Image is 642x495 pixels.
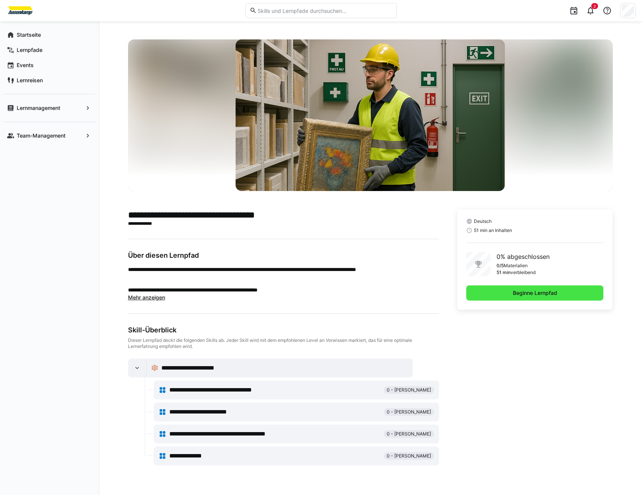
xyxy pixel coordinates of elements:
[387,387,431,393] span: 0 - [PERSON_NAME]
[387,453,431,459] span: 0 - [PERSON_NAME]
[466,285,604,301] button: Beginne Lernpfad
[257,7,392,14] input: Skills und Lernpfade durchsuchen…
[594,4,596,8] span: 2
[511,269,536,276] p: verbleibend
[128,251,439,260] h3: Über diesen Lernpfad
[497,252,550,261] p: 0% abgeschlossen
[474,218,492,224] span: Deutsch
[497,269,511,276] p: 51 min
[504,263,528,269] p: Materialien
[474,227,512,233] span: 51 min an Inhalten
[497,263,504,269] p: 0/5
[128,337,439,349] div: Dieser Lernpfad deckt die folgenden Skills ab. Jeder Skill wird mit dem empfohlenen Level an Vorw...
[512,289,558,297] span: Beginne Lernpfad
[387,409,431,415] span: 0 - [PERSON_NAME]
[128,294,165,301] span: Mehr anzeigen
[128,326,439,334] div: Skill-Überblick
[387,431,431,437] span: 0 - [PERSON_NAME]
